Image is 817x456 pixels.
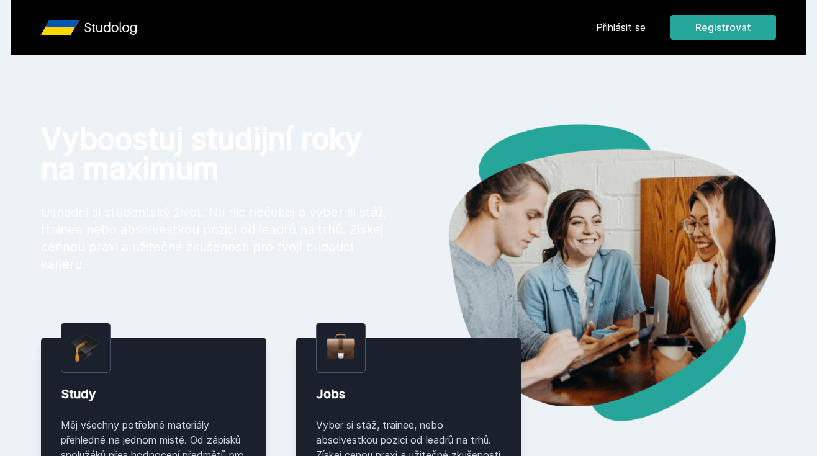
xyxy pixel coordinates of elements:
a: Přihlásit se [596,20,646,35]
div: Jobs [316,385,502,403]
img: hero.png [408,124,776,421]
img: graduation-cap.png [71,333,100,362]
p: Usnadni si studentský život. Na nic nečekej a vyber si stáž, trainee nebo absolvestkou pozici od ... [41,203,389,273]
div: Study [61,385,246,403]
img: briefcase.png [327,331,355,362]
h1: Vyboostuj studijní roky na maximum [41,124,389,184]
button: Registrovat [670,15,776,40]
